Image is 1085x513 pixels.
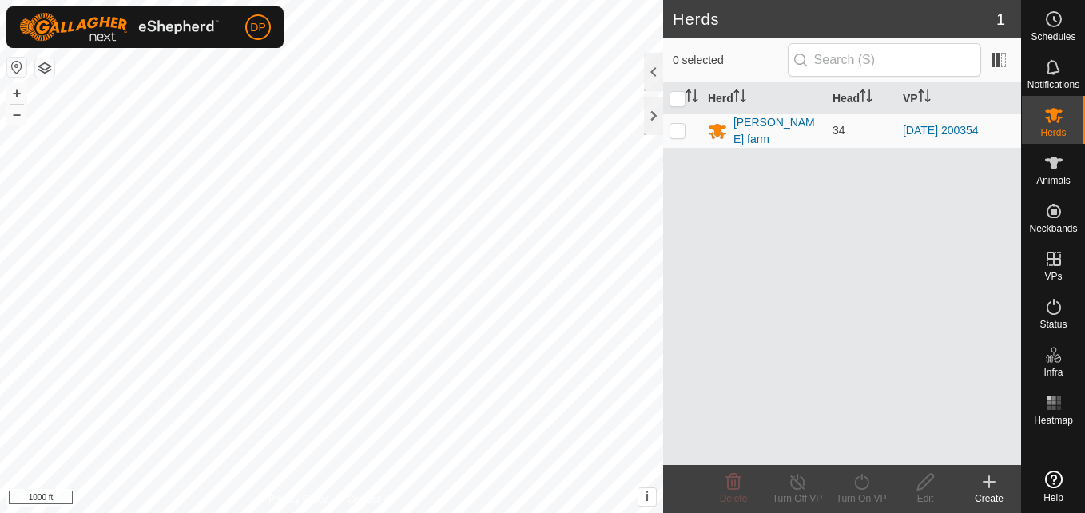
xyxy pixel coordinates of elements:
h2: Herds [673,10,996,29]
img: Gallagher Logo [19,13,219,42]
span: VPs [1044,272,1062,281]
span: Neckbands [1029,224,1077,233]
p-sorticon: Activate to sort [733,92,746,105]
th: Herd [701,83,826,114]
div: Create [957,491,1021,506]
button: – [7,105,26,124]
span: 1 [996,7,1005,31]
span: 0 selected [673,52,788,69]
span: Schedules [1031,32,1075,42]
span: Status [1039,320,1067,329]
span: Help [1043,493,1063,503]
p-sorticon: Activate to sort [918,92,931,105]
a: Contact Us [348,492,395,507]
a: [DATE] 200354 [903,124,979,137]
span: Animals [1036,176,1071,185]
button: Reset Map [7,58,26,77]
p-sorticon: Activate to sort [860,92,872,105]
span: 34 [833,124,845,137]
span: Infra [1043,368,1063,377]
span: Delete [720,493,748,504]
button: i [638,488,656,506]
th: Head [826,83,896,114]
a: Privacy Policy [268,492,328,507]
span: Herds [1040,128,1066,137]
a: Help [1022,464,1085,509]
button: + [7,84,26,103]
div: Turn On VP [829,491,893,506]
span: Notifications [1027,80,1079,89]
span: Heatmap [1034,416,1073,425]
button: Map Layers [35,58,54,78]
span: i [646,490,649,503]
div: [PERSON_NAME] farm [733,114,820,148]
p-sorticon: Activate to sort [686,92,698,105]
div: Turn Off VP [765,491,829,506]
th: VP [896,83,1021,114]
span: DP [250,19,265,36]
input: Search (S) [788,43,981,77]
div: Edit [893,491,957,506]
